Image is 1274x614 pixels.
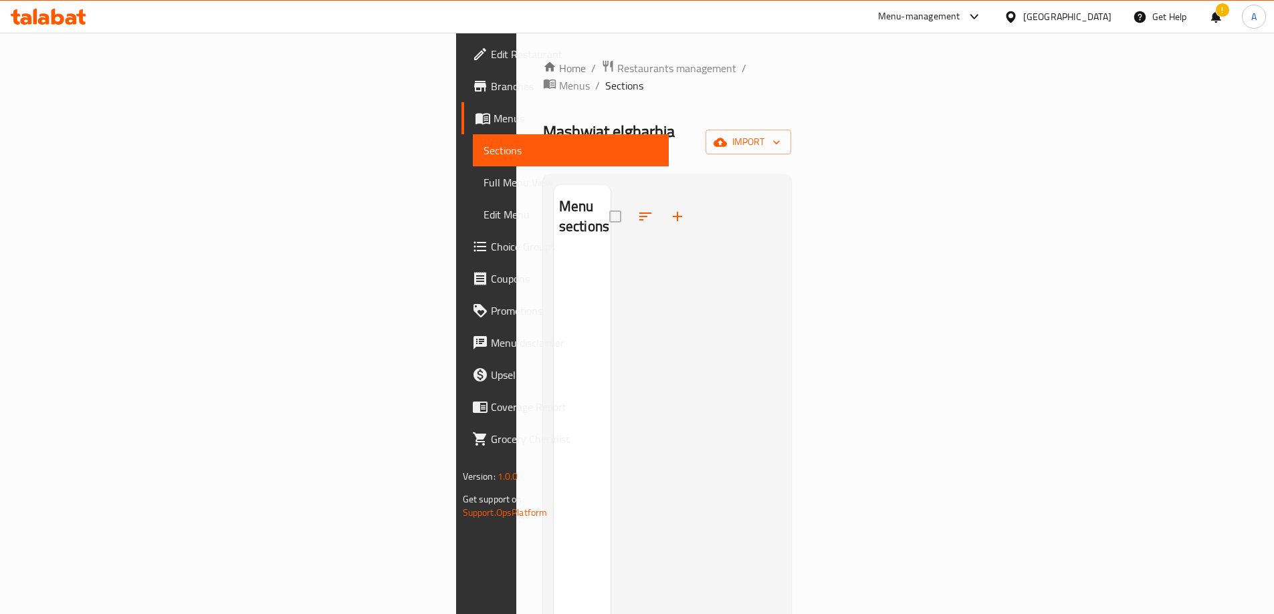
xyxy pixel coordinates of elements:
[461,391,669,423] a: Coverage Report
[461,102,669,134] a: Menus
[463,468,496,485] span: Version:
[706,130,791,154] button: import
[484,206,658,222] span: Edit Menu
[498,468,518,485] span: 1.0.0
[484,142,658,158] span: Sections
[1251,9,1257,24] span: A
[617,60,736,76] span: Restaurants management
[554,249,611,259] nav: Menu sections
[491,303,658,319] span: Promotions
[461,231,669,263] a: Choice Groups
[601,59,736,77] a: Restaurants management
[491,239,658,255] span: Choice Groups
[461,327,669,359] a: Menu disclaimer
[473,198,669,231] a: Edit Menu
[491,335,658,351] span: Menu disclaimer
[494,110,658,126] span: Menus
[878,9,960,25] div: Menu-management
[461,38,669,70] a: Edit Restaurant
[463,490,524,508] span: Get support on:
[463,504,548,521] a: Support.OpsPlatform
[491,271,658,287] span: Coupons
[661,200,694,233] button: Add section
[491,431,658,447] span: Grocery Checklist
[491,46,658,62] span: Edit Restaurant
[484,174,658,190] span: Full Menu View
[461,70,669,102] a: Branches
[491,78,658,94] span: Branches
[461,263,669,295] a: Coupons
[473,166,669,198] a: Full Menu View
[716,134,780,150] span: import
[543,116,675,146] span: Mashwiat elgharbia
[473,134,669,166] a: Sections
[461,359,669,391] a: Upsell
[1023,9,1111,24] div: [GEOGRAPHIC_DATA]
[491,399,658,415] span: Coverage Report
[461,423,669,455] a: Grocery Checklist
[461,295,669,327] a: Promotions
[742,60,746,76] li: /
[491,367,658,383] span: Upsell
